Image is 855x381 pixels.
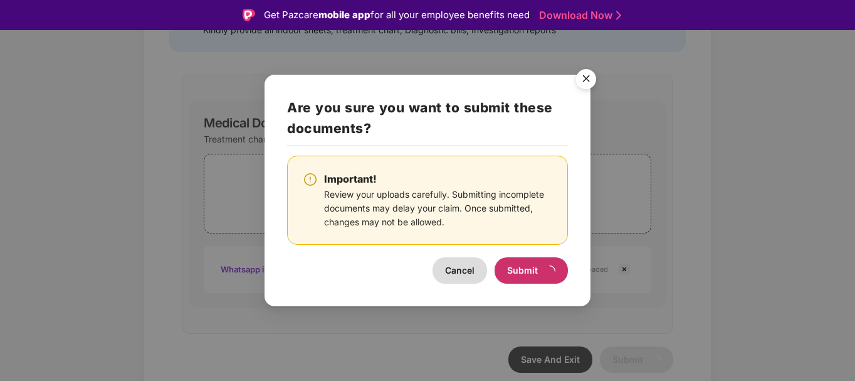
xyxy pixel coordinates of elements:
[507,265,538,276] span: Submit
[569,63,602,97] button: Close
[616,9,621,22] img: Stroke
[303,172,318,187] img: svg+xml;base64,PHN2ZyBpZD0iV2FybmluZ18tXzI0eDI0IiBkYXRhLW5hbWU9Ildhcm5pbmcgLSAyNHgyNCIgeG1sbnM9Im...
[287,97,567,146] h2: Are you sure you want to submit these documents?
[324,188,552,229] div: Review your uploads carefully. Submitting incomplete documents may delay your claim. Once submitt...
[433,257,487,284] button: Cancel
[318,9,370,21] strong: mobile app
[495,257,568,284] button: Submitloading
[324,171,552,187] div: Important!
[264,8,530,23] div: Get Pazcare for all your employee benefits need
[544,266,555,277] span: loading
[539,9,617,22] a: Download Now
[243,9,255,21] img: Logo
[569,63,604,99] img: svg+xml;base64,PHN2ZyB4bWxucz0iaHR0cDovL3d3dy53My5vcmcvMjAwMC9zdmciIHdpZHRoPSI1NiIgaGVpZ2h0PSI1Ni...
